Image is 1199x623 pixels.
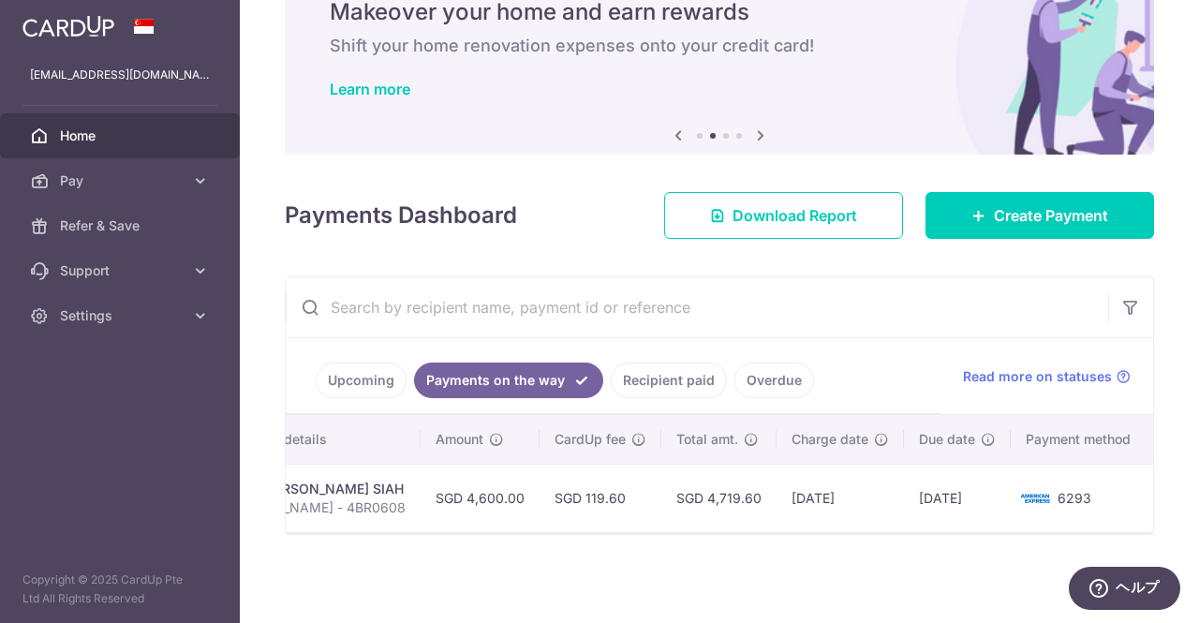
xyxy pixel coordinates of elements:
span: Pay [60,171,184,190]
span: Read more on statuses [963,367,1112,386]
span: 6293 [1058,490,1091,506]
a: Download Report [664,192,903,239]
span: Total amt. [676,430,738,449]
p: [PERSON_NAME] - 4BR0608 [226,498,406,517]
span: Charge date [792,430,868,449]
a: Payments on the way [414,363,603,398]
td: SGD 119.60 [540,464,661,532]
h4: Payments Dashboard [285,199,517,232]
th: Payment method [1011,415,1153,464]
span: Download Report [733,204,857,227]
td: [DATE] [904,464,1011,532]
td: [DATE] [777,464,904,532]
a: Recipient paid [611,363,727,398]
td: SGD 4,600.00 [421,464,540,532]
iframe: ウィジェットを開いて詳しい情報を確認できます [1069,567,1180,614]
span: CardUp fee [555,430,626,449]
span: Refer & Save [60,216,184,235]
a: Read more on statuses [963,367,1131,386]
span: Due date [919,430,975,449]
th: Payment details [211,415,421,464]
span: Support [60,261,184,280]
a: Overdue [734,363,814,398]
td: SGD 4,719.60 [661,464,777,532]
p: [EMAIL_ADDRESS][DOMAIN_NAME] [30,66,210,84]
input: Search by recipient name, payment id or reference [286,277,1108,337]
span: Home [60,126,184,145]
span: Amount [436,430,483,449]
h6: Shift your home renovation expenses onto your credit card! [330,35,1109,57]
span: Create Payment [994,204,1108,227]
a: Learn more [330,80,410,98]
img: Bank Card [1016,487,1054,510]
a: Upcoming [316,363,407,398]
span: Settings [60,306,184,325]
div: Rent. [PERSON_NAME] SIAH [226,480,406,498]
a: Create Payment [925,192,1154,239]
img: CardUp [22,15,114,37]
